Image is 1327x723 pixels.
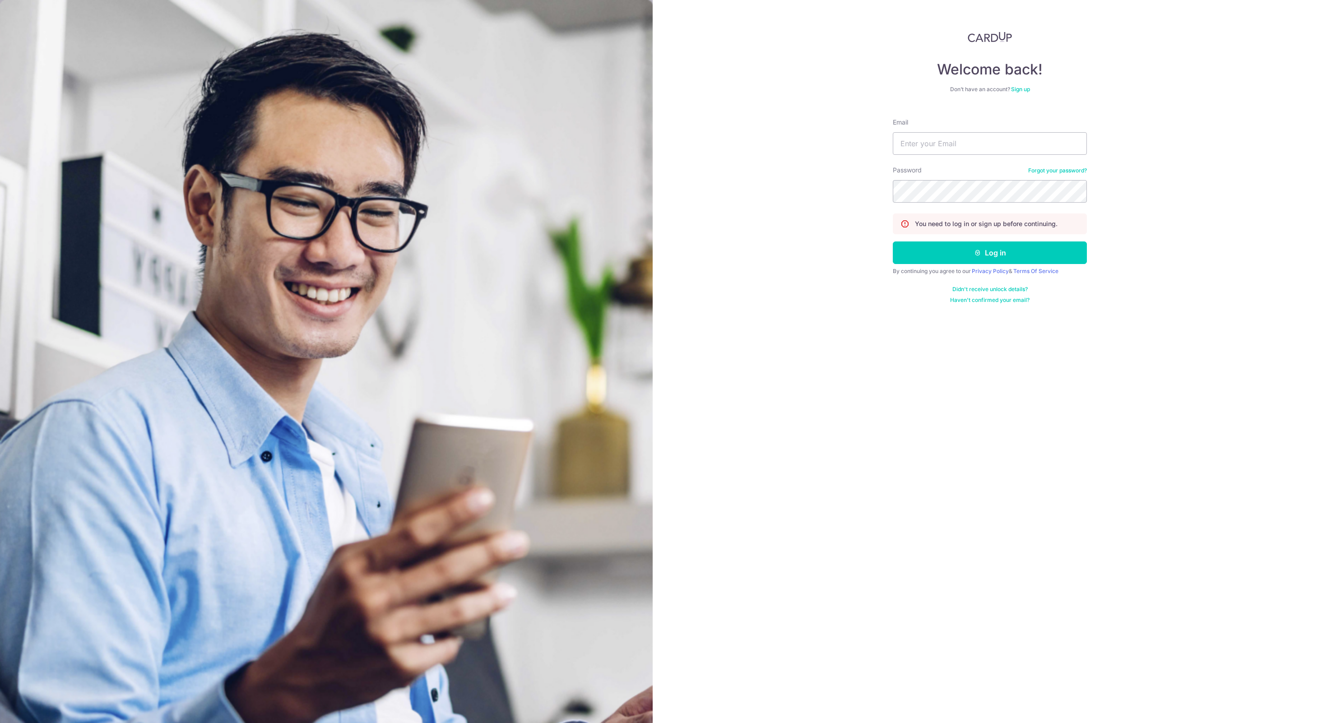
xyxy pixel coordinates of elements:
[893,132,1087,155] input: Enter your Email
[1011,86,1030,93] a: Sign up
[893,166,922,175] label: Password
[972,268,1009,274] a: Privacy Policy
[893,241,1087,264] button: Log in
[950,297,1030,304] a: Haven't confirmed your email?
[915,219,1058,228] p: You need to log in or sign up before continuing.
[893,118,908,127] label: Email
[893,60,1087,79] h4: Welcome back!
[968,32,1012,42] img: CardUp Logo
[893,86,1087,93] div: Don’t have an account?
[893,268,1087,275] div: By continuing you agree to our &
[1028,167,1087,174] a: Forgot your password?
[1013,268,1058,274] a: Terms Of Service
[952,286,1028,293] a: Didn't receive unlock details?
